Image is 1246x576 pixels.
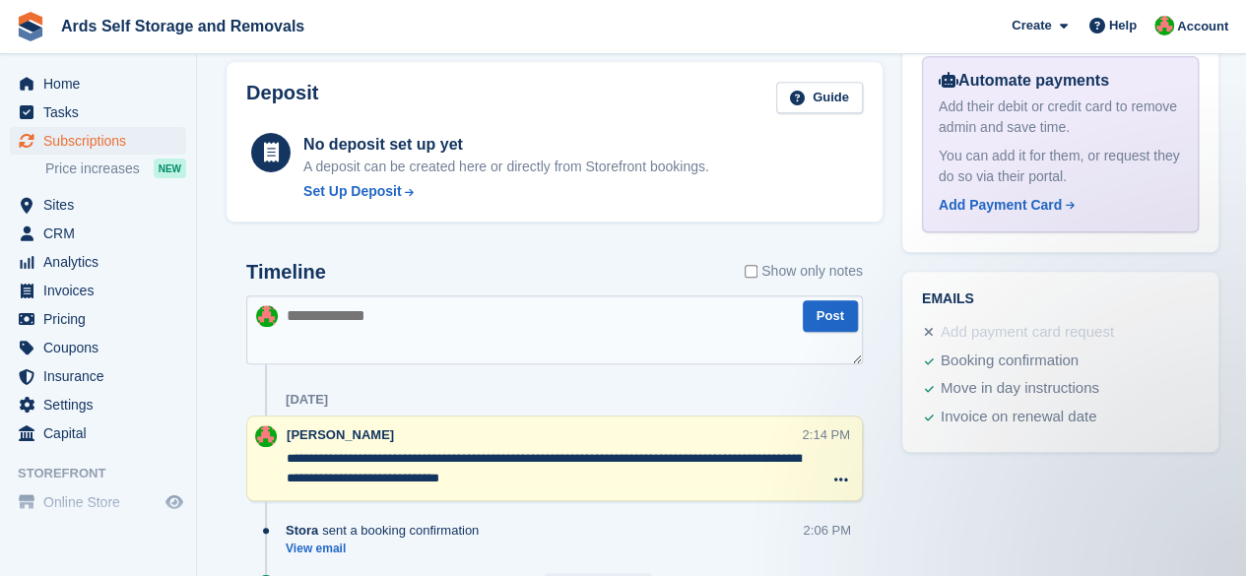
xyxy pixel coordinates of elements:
[163,490,186,514] a: Preview store
[286,521,318,540] span: Stora
[745,261,757,282] input: Show only notes
[10,391,186,418] a: menu
[922,291,1200,307] h2: Emails
[10,334,186,361] a: menu
[43,419,162,447] span: Capital
[154,159,186,178] div: NEW
[941,321,1114,345] div: Add payment card request
[1109,16,1137,35] span: Help
[303,181,402,202] div: Set Up Deposit
[286,521,489,540] div: sent a booking confirmation
[10,277,186,304] a: menu
[287,427,394,442] span: [PERSON_NAME]
[939,69,1183,93] div: Automate payments
[10,127,186,155] a: menu
[16,12,45,41] img: stora-icon-8386f47178a22dfd0bd8f6a31ec36ba5ce8667c1dd55bd0f319d3a0aa187defe.svg
[43,305,162,333] span: Pricing
[303,133,709,157] div: No deposit set up yet
[802,425,849,444] div: 2:14 PM
[939,96,1183,138] div: Add their debit or credit card to remove admin and save time.
[43,277,162,304] span: Invoices
[43,98,162,126] span: Tasks
[803,300,858,333] button: Post
[256,305,278,327] img: Ethan McFerran
[43,334,162,361] span: Coupons
[10,191,186,219] a: menu
[941,377,1099,401] div: Move in day instructions
[776,82,863,114] a: Guide
[43,70,162,97] span: Home
[10,488,186,516] a: menu
[53,10,312,42] a: Ards Self Storage and Removals
[10,419,186,447] a: menu
[246,82,318,114] h2: Deposit
[939,195,1175,216] a: Add Payment Card
[45,160,140,178] span: Price increases
[1154,16,1174,35] img: Ethan McFerran
[43,362,162,390] span: Insurance
[18,464,196,483] span: Storefront
[939,195,1062,216] div: Add Payment Card
[10,248,186,276] a: menu
[43,220,162,247] span: CRM
[941,350,1079,373] div: Booking confirmation
[10,305,186,333] a: menu
[803,521,850,540] div: 2:06 PM
[43,127,162,155] span: Subscriptions
[939,146,1183,187] div: You can add it for them, or request they do so via their portal.
[10,220,186,247] a: menu
[286,541,489,557] a: View email
[45,158,186,179] a: Price increases NEW
[10,362,186,390] a: menu
[745,261,863,282] label: Show only notes
[43,391,162,418] span: Settings
[1012,16,1051,35] span: Create
[43,248,162,276] span: Analytics
[303,157,709,177] p: A deposit can be created here or directly from Storefront bookings.
[303,181,709,202] a: Set Up Deposit
[43,191,162,219] span: Sites
[246,261,326,284] h2: Timeline
[941,406,1096,429] div: Invoice on renewal date
[286,392,328,408] div: [DATE]
[1177,17,1228,36] span: Account
[10,98,186,126] a: menu
[255,425,277,447] img: Ethan McFerran
[43,488,162,516] span: Online Store
[10,70,186,97] a: menu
